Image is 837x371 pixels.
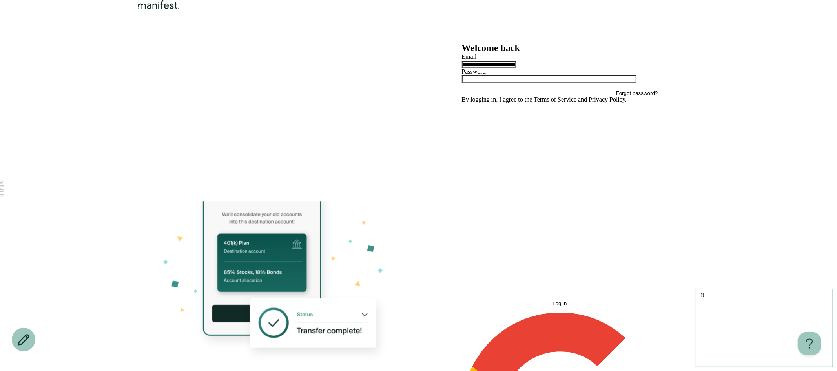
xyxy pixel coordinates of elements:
[462,96,658,103] p: By logging in, I agree to the and .
[462,68,486,75] label: Password
[534,96,576,103] a: Terms of Service
[553,300,567,306] span: Log in
[462,43,658,53] h2: Welcome back
[798,332,821,355] iframe: Toggle Customer Support
[616,90,658,96] button: Forgot password?
[462,103,658,306] button: Log in
[696,289,833,367] pre: {}
[462,53,477,60] label: Email
[589,96,625,103] a: Privacy Policy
